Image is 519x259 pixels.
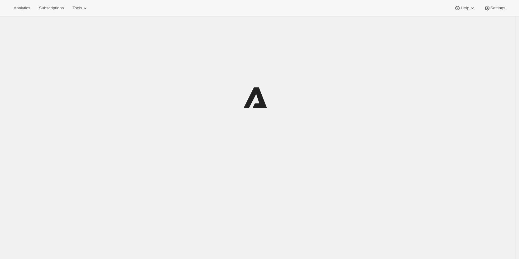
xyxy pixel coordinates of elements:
span: Settings [490,6,505,11]
span: Help [461,6,469,11]
button: Subscriptions [35,4,67,12]
button: Help [451,4,479,12]
button: Analytics [10,4,34,12]
span: Subscriptions [39,6,64,11]
span: Tools [72,6,82,11]
button: Tools [69,4,92,12]
button: Settings [480,4,509,12]
span: Analytics [14,6,30,11]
